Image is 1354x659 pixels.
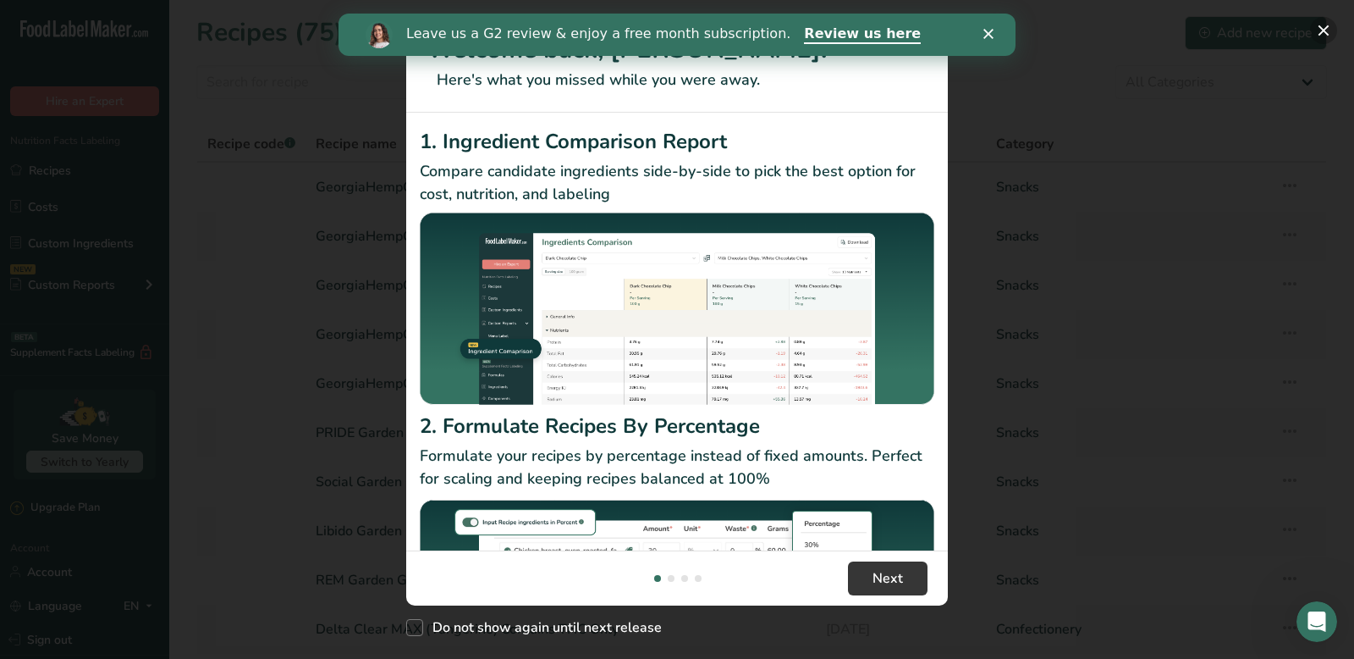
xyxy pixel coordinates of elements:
[848,562,927,595] button: Next
[423,619,662,636] span: Do not show again until next release
[1296,601,1337,642] iframe: Intercom live chat
[872,568,903,589] span: Next
[420,160,934,206] p: Compare candidate ingredients side-by-side to pick the best option for cost, nutrition, and labeling
[338,14,1015,56] iframe: Intercom live chat banner
[420,411,934,441] h2: 2. Formulate Recipes By Percentage
[420,126,934,157] h2: 1. Ingredient Comparison Report
[420,213,934,405] img: Ingredient Comparison Report
[645,15,662,25] div: Close
[420,445,934,490] p: Formulate your recipes by percentage instead of fixed amounts. Perfect for scaling and keeping re...
[427,69,927,91] p: Here's what you missed while you were away.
